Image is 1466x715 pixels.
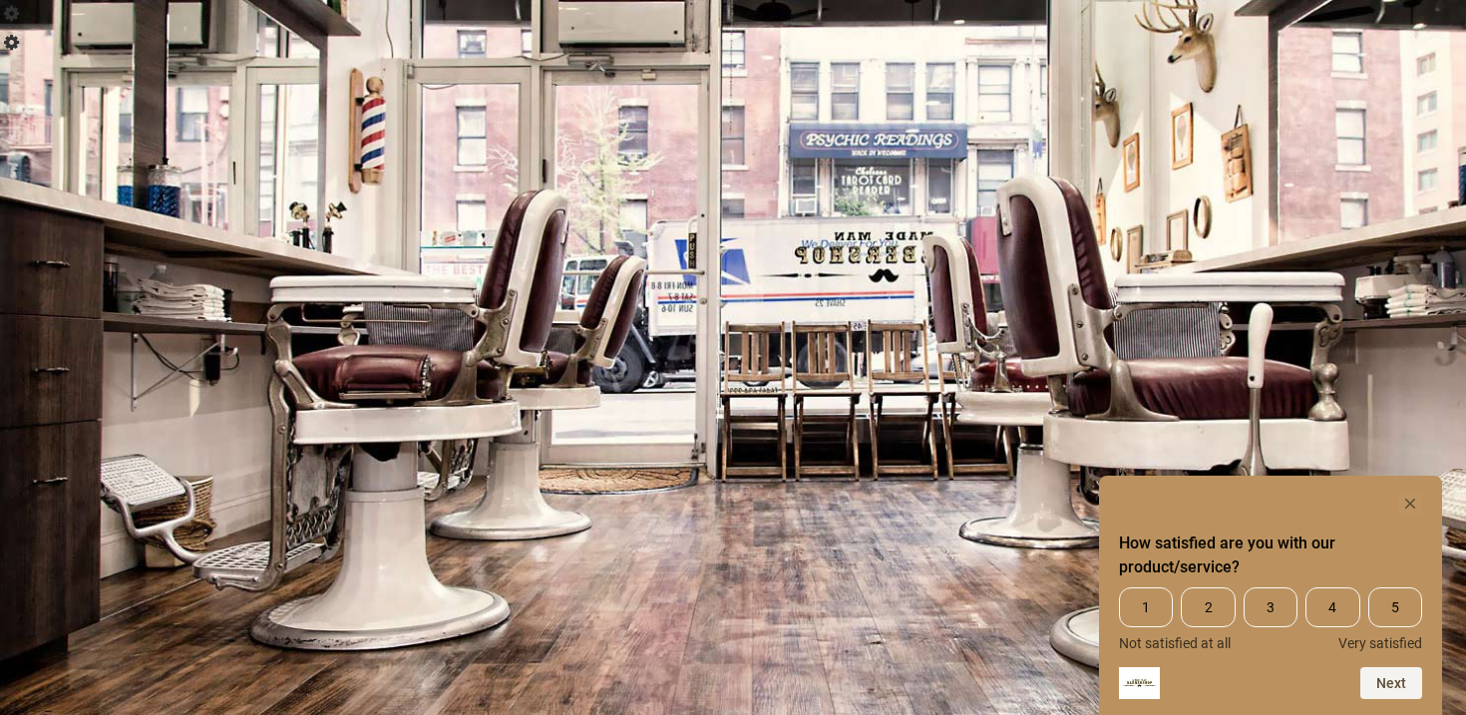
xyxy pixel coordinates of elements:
button: Hide survey [1398,492,1422,516]
span: 2 [1181,587,1235,627]
span: 3 [1244,587,1297,627]
span: Not satisfied at all [1119,635,1231,651]
span: 5 [1368,587,1422,627]
h2: How satisfied are you with our product/service? Select an option from 1 to 5, with 1 being Not sa... [1119,532,1422,579]
span: Very satisfied [1338,635,1422,651]
span: 1 [1119,587,1173,627]
div: How satisfied are you with our product/service? Select an option from 1 to 5, with 1 being Not sa... [1119,492,1422,699]
div: How satisfied are you with our product/service? Select an option from 1 to 5, with 1 being Not sa... [1119,587,1422,651]
span: 4 [1305,587,1359,627]
button: Next question [1360,667,1422,699]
